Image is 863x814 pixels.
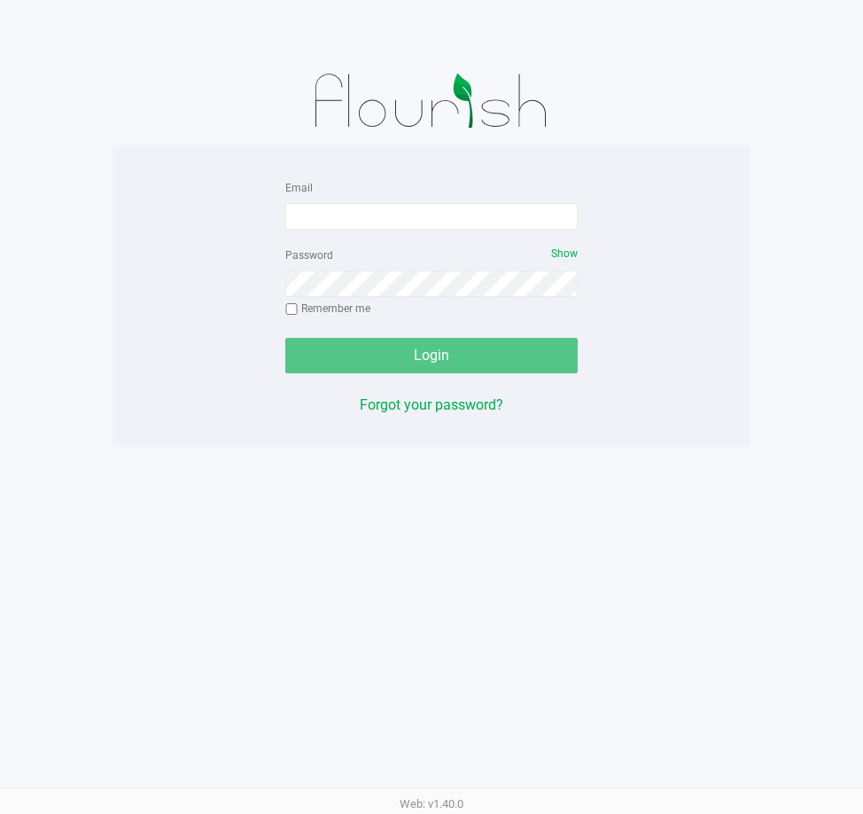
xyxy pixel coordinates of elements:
label: Remember me [285,301,370,317]
label: Email [285,180,313,196]
input: Remember me [285,303,298,316]
button: Forgot your password? [360,395,503,416]
label: Password [285,247,333,263]
span: Show [551,247,578,260]
span: Web: v1.40.0 [400,797,463,810]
